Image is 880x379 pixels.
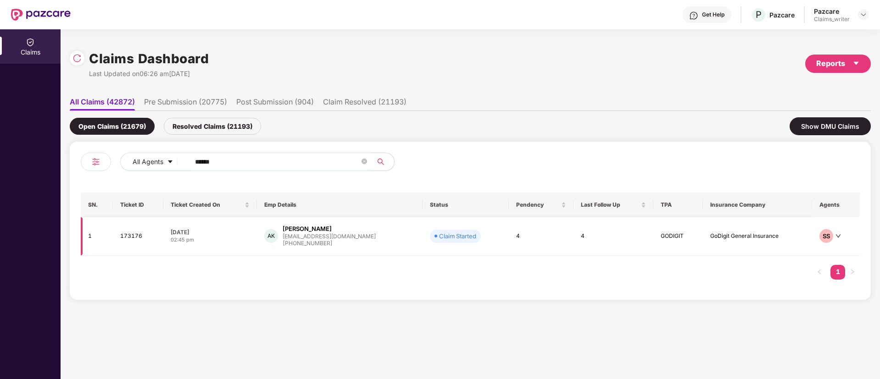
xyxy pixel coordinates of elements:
[283,239,376,248] div: [PHONE_NUMBER]
[574,192,654,217] th: Last Follow Up
[812,265,827,280] button: left
[769,11,795,19] div: Pazcare
[653,217,703,256] td: GODIGIT
[120,153,193,171] button: All Agentscaret-down
[323,97,407,110] li: Claim Resolved (21193)
[144,97,227,110] li: Pre Submission (20775)
[845,265,860,280] button: right
[163,192,257,217] th: Ticket Created On
[439,231,476,241] div: Claim Started
[819,229,833,243] div: SS
[171,236,250,244] div: 02:45 pm
[814,7,850,16] div: Pazcare
[835,233,841,239] span: down
[257,192,423,217] th: Emp Details
[756,9,762,20] span: P
[423,192,509,217] th: Status
[81,192,113,217] th: SN.
[113,192,163,217] th: Ticket ID
[845,265,860,280] li: Next Page
[81,217,113,256] td: 1
[283,225,332,233] div: [PERSON_NAME]
[372,153,395,171] button: search
[283,233,376,239] div: [EMAIL_ADDRESS][DOMAIN_NAME]
[509,217,574,256] td: 4
[860,11,867,18] img: svg+xml;base64,PHN2ZyBpZD0iRHJvcGRvd24tMzJ4MzIiIHhtbG5zPSJodHRwOi8vd3d3LnczLm9yZy8yMDAwL3N2ZyIgd2...
[113,217,163,256] td: 173176
[26,38,35,47] img: svg+xml;base64,PHN2ZyBpZD0iQ2xhaW0iIHhtbG5zPSJodHRwOi8vd3d3LnczLm9yZy8yMDAwL3N2ZyIgd2lkdGg9IjIwIi...
[830,265,845,279] a: 1
[852,60,860,67] span: caret-down
[812,192,860,217] th: Agents
[236,97,314,110] li: Post Submission (904)
[574,217,654,256] td: 4
[790,117,871,135] div: Show DMU Claims
[133,157,163,167] span: All Agents
[372,158,390,165] span: search
[171,228,250,236] div: [DATE]
[703,192,812,217] th: Insurance Company
[89,49,209,69] h1: Claims Dashboard
[362,159,367,164] span: close-circle
[70,97,135,110] li: All Claims (42872)
[830,265,845,280] li: 1
[702,11,724,18] div: Get Help
[689,11,698,20] img: svg+xml;base64,PHN2ZyBpZD0iSGVscC0zMngzMiIgeG1sbnM9Imh0dHA6Ly93d3cudzMub3JnLzIwMDAvc3ZnIiB3aWR0aD...
[850,269,855,275] span: right
[89,69,209,79] div: Last Updated on 06:26 am[DATE]
[509,192,574,217] th: Pendency
[167,159,173,166] span: caret-down
[817,269,822,275] span: left
[814,16,850,23] div: Claims_writer
[812,265,827,280] li: Previous Page
[703,217,812,256] td: GoDigit General Insurance
[72,54,82,63] img: svg+xml;base64,PHN2ZyBpZD0iUmVsb2FkLTMyeDMyIiB4bWxucz0iaHR0cDovL3d3dy53My5vcmcvMjAwMC9zdmciIHdpZH...
[264,229,278,243] div: AK
[164,118,261,135] div: Resolved Claims (21193)
[171,201,243,209] span: Ticket Created On
[90,156,101,167] img: svg+xml;base64,PHN2ZyB4bWxucz0iaHR0cDovL3d3dy53My5vcmcvMjAwMC9zdmciIHdpZHRoPSIyNCIgaGVpZ2h0PSIyNC...
[11,9,71,21] img: New Pazcare Logo
[816,58,860,69] div: Reports
[581,201,640,209] span: Last Follow Up
[70,118,155,135] div: Open Claims (21679)
[516,201,559,209] span: Pendency
[653,192,703,217] th: TPA
[362,158,367,166] span: close-circle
